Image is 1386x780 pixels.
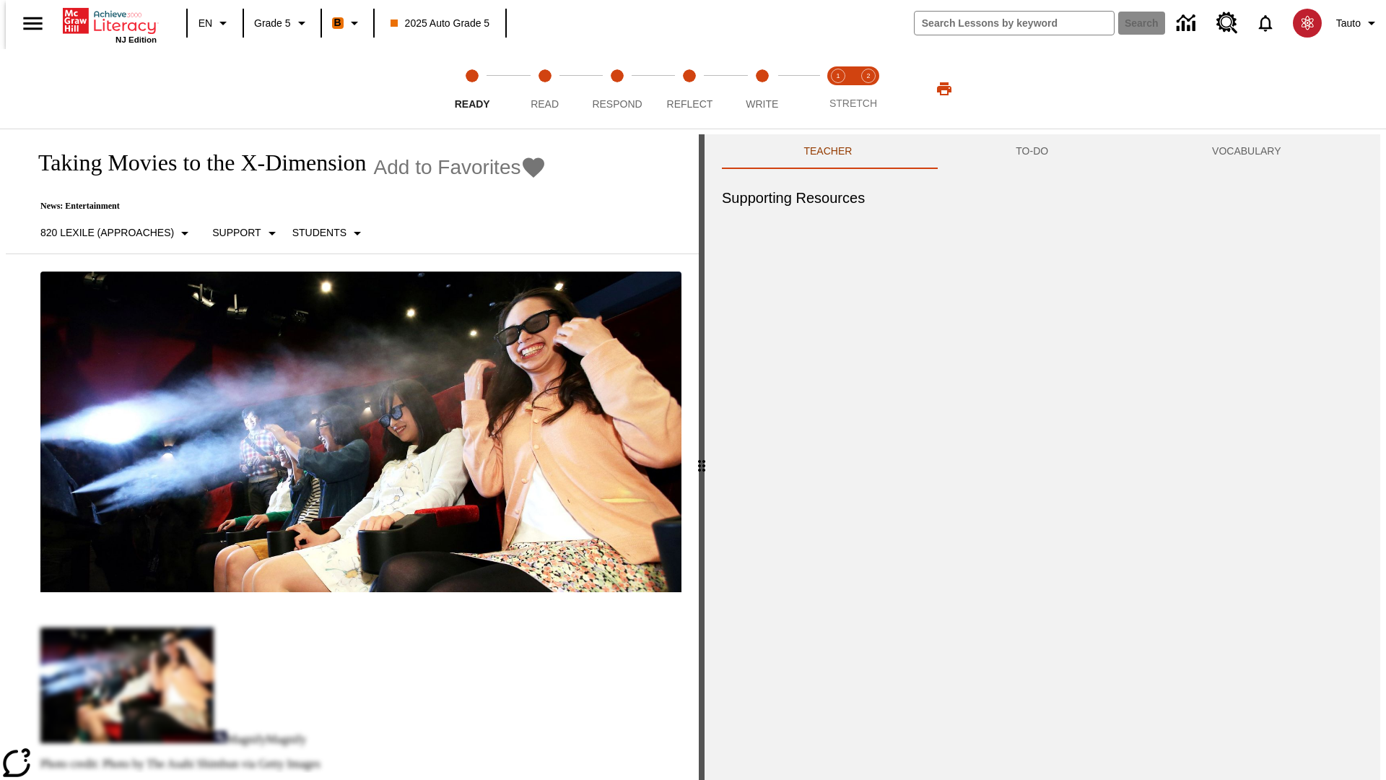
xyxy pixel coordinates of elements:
[1336,16,1361,31] span: Tauto
[847,49,889,129] button: Stretch Respond step 2 of 2
[199,16,212,31] span: EN
[722,186,1363,209] h6: Supporting Resources
[254,16,291,31] span: Grade 5
[575,49,659,129] button: Respond step 3 of 5
[1293,9,1322,38] img: avatar image
[212,225,261,240] p: Support
[1130,134,1363,169] button: VOCABULARY
[23,149,367,176] h1: Taking Movies to the X-Dimension
[1168,4,1208,43] a: Data Center
[921,76,967,102] button: Print
[915,12,1114,35] input: search field
[63,5,157,44] div: Home
[1208,4,1247,43] a: Resource Center, Will open in new tab
[292,225,346,240] p: Students
[391,16,490,31] span: 2025 Auto Grade 5
[334,14,341,32] span: B
[705,134,1380,780] div: activity
[817,49,859,129] button: Stretch Read step 1 of 2
[502,49,586,129] button: Read step 2 of 5
[1330,10,1386,36] button: Profile/Settings
[722,134,934,169] button: Teacher
[1247,4,1284,42] a: Notifications
[326,10,369,36] button: Boost Class color is orange. Change class color
[35,220,199,246] button: Select Lexile, 820 Lexile (Approaches)
[206,220,286,246] button: Scaffolds, Support
[192,10,238,36] button: Language: EN, Select a language
[115,35,157,44] span: NJ Edition
[531,98,559,110] span: Read
[6,134,699,773] div: reading
[722,134,1363,169] div: Instructional Panel Tabs
[430,49,514,129] button: Ready step 1 of 5
[746,98,778,110] span: Write
[592,98,642,110] span: Respond
[699,134,705,780] div: Press Enter or Spacebar and then press right and left arrow keys to move the slider
[866,72,870,79] text: 2
[374,156,521,179] span: Add to Favorites
[40,272,681,592] img: Panel in front of the seats sprays water mist to the happy audience at a 4DX-equipped theater.
[287,220,372,246] button: Select Student
[667,98,713,110] span: Reflect
[1284,4,1330,42] button: Select a new avatar
[455,98,490,110] span: Ready
[648,49,731,129] button: Reflect step 4 of 5
[836,72,840,79] text: 1
[720,49,804,129] button: Write step 5 of 5
[829,97,877,109] span: STRETCH
[374,155,547,180] button: Add to Favorites - Taking Movies to the X-Dimension
[40,225,174,240] p: 820 Lexile (Approaches)
[23,201,546,212] p: News: Entertainment
[12,2,54,45] button: Open side menu
[248,10,316,36] button: Grade: Grade 5, Select a grade
[934,134,1130,169] button: TO-DO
